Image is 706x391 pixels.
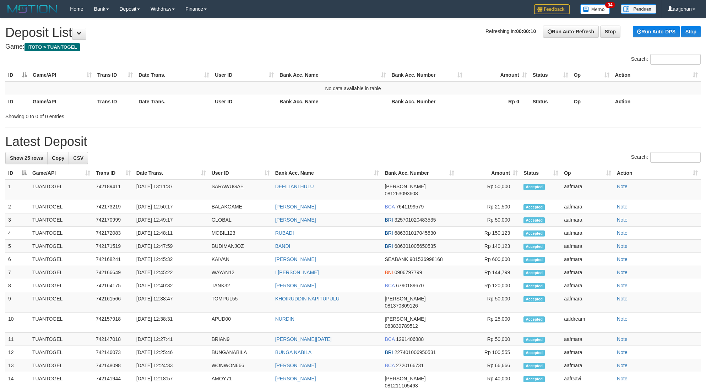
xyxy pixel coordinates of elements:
td: 8 [5,279,29,292]
a: NURDIN [275,316,294,322]
td: aafmara [561,266,614,279]
th: Bank Acc. Name: activate to sort column ascending [277,69,389,82]
td: 1 [5,180,29,200]
td: Rp 50,000 [457,333,521,346]
a: KHOIRUDDIN NAPITUPULU [275,296,340,302]
td: aafmara [561,253,614,266]
th: User ID: activate to sort column ascending [209,167,272,180]
span: Accepted [523,337,545,343]
a: [PERSON_NAME] [275,283,316,288]
span: Copy 6790189670 to clipboard [396,283,424,288]
td: 742168241 [93,253,134,266]
td: 9 [5,292,29,313]
td: 742166649 [93,266,134,279]
td: 2 [5,200,29,213]
th: ID [5,95,30,108]
td: KAIVAN [209,253,272,266]
a: [PERSON_NAME] [275,363,316,368]
img: Feedback.jpg [534,4,570,14]
span: Accepted [523,257,545,263]
td: 742146073 [93,346,134,359]
td: No data available in table [5,82,701,95]
td: 7 [5,266,29,279]
th: Op [571,95,612,108]
td: Rp 50,000 [457,180,521,200]
span: BNI [385,270,393,275]
td: [DATE] 12:27:41 [134,333,209,346]
a: BANDI [275,243,290,249]
a: [PERSON_NAME] [275,204,316,210]
div: Showing 0 to 0 of 0 entries [5,110,289,120]
td: [DATE] 12:48:11 [134,227,209,240]
span: BCA [385,363,395,368]
th: Op: activate to sort column ascending [561,167,614,180]
td: Rp 140,123 [457,240,521,253]
td: [DATE] 12:49:17 [134,213,209,227]
span: Accepted [523,350,545,356]
td: BALAKGAME [209,200,272,213]
td: Rp 66,666 [457,359,521,372]
a: Note [617,270,628,275]
a: Run Auto-DPS [633,26,680,37]
td: [DATE] 12:38:47 [134,292,209,313]
span: Show 25 rows [10,155,43,161]
span: [PERSON_NAME] [385,376,425,381]
td: aafmara [561,200,614,213]
span: Copy 686301017045530 to clipboard [395,230,436,236]
th: Date Trans.: activate to sort column ascending [134,167,209,180]
td: TUANTOGEL [29,292,93,313]
span: Copy 901536998168 to clipboard [409,256,442,262]
a: Stop [600,26,620,38]
th: ID: activate to sort column descending [5,69,30,82]
span: BCA [385,283,395,288]
th: Bank Acc. Number [389,95,465,108]
a: DEFILIANI HULU [275,184,314,189]
th: Status: activate to sort column ascending [530,69,571,82]
th: ID: activate to sort column descending [5,167,29,180]
span: Accepted [523,204,545,210]
td: Rp 21,500 [457,200,521,213]
span: Accepted [523,296,545,302]
td: Rp 120,000 [457,279,521,292]
span: Refreshing in: [485,28,536,34]
span: 34 [605,2,615,8]
span: Accepted [523,376,545,382]
td: Rp 50,000 [457,292,521,313]
td: 742164175 [93,279,134,292]
a: Show 25 rows [5,152,48,164]
input: Search: [650,152,701,163]
th: Amount: activate to sort column ascending [457,167,521,180]
td: 742147018 [93,333,134,346]
td: WONWON666 [209,359,272,372]
span: Accepted [523,230,545,237]
a: [PERSON_NAME][DATE] [275,336,332,342]
td: 742161566 [93,292,134,313]
th: Action: activate to sort column ascending [612,69,701,82]
span: Copy 227401006950531 to clipboard [395,349,436,355]
a: I [PERSON_NAME] [275,270,319,275]
td: Rp 25,000 [457,313,521,333]
td: BRIAN9 [209,333,272,346]
td: 5 [5,240,29,253]
a: Note [617,316,628,322]
th: Date Trans. [136,95,212,108]
label: Search: [631,54,701,65]
a: Stop [681,26,701,37]
td: 3 [5,213,29,227]
td: aafmara [561,292,614,313]
span: BCA [385,204,395,210]
span: Copy 2720166731 to clipboard [396,363,424,368]
a: Note [617,256,628,262]
td: [DATE] 12:50:17 [134,200,209,213]
th: Bank Acc. Name: activate to sort column ascending [272,167,382,180]
a: [PERSON_NAME] [275,217,316,223]
th: Game/API: activate to sort column ascending [29,167,93,180]
span: [PERSON_NAME] [385,296,425,302]
img: panduan.png [621,4,656,14]
td: TUANTOGEL [29,180,93,200]
span: Copy [52,155,64,161]
a: Note [617,243,628,249]
td: TOMPUL55 [209,292,272,313]
th: Bank Acc. Name [277,95,389,108]
td: 742157918 [93,313,134,333]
